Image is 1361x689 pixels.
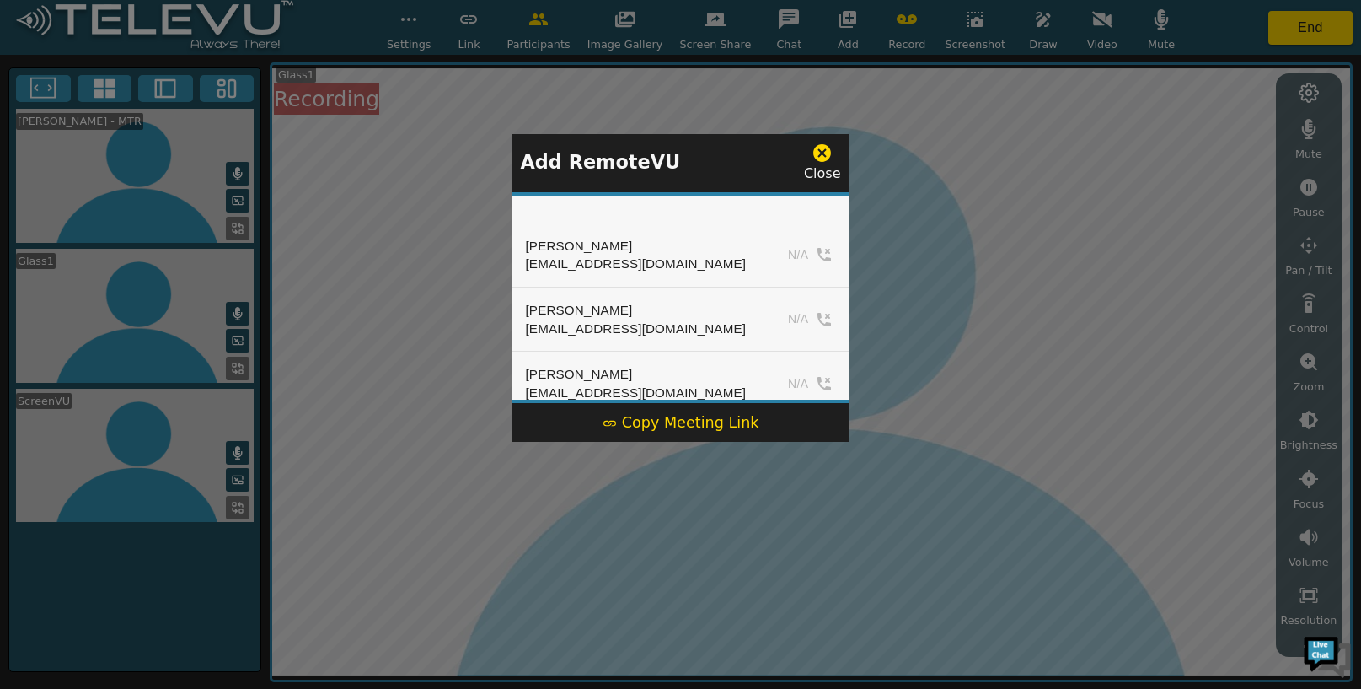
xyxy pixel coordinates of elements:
div: [EMAIL_ADDRESS][DOMAIN_NAME] [526,384,747,402]
span: We're online! [98,213,233,383]
div: [EMAIL_ADDRESS][DOMAIN_NAME] [526,255,747,273]
div: Minimize live chat window [276,8,317,49]
div: [PERSON_NAME] [526,301,747,320]
div: Copy Meeting Link [603,412,759,433]
div: [PERSON_NAME] [526,237,747,256]
div: [EMAIL_ADDRESS][DOMAIN_NAME] [526,320,747,338]
p: Add RemoteVU [521,148,681,177]
textarea: Type your message and hit 'Enter' [8,460,321,519]
div: Chat with us now [88,89,283,110]
img: d_736959983_company_1615157101543_736959983 [29,78,71,121]
img: Chat Widget [1302,630,1353,681]
div: Close [804,143,841,184]
div: [PERSON_NAME] [526,365,747,384]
